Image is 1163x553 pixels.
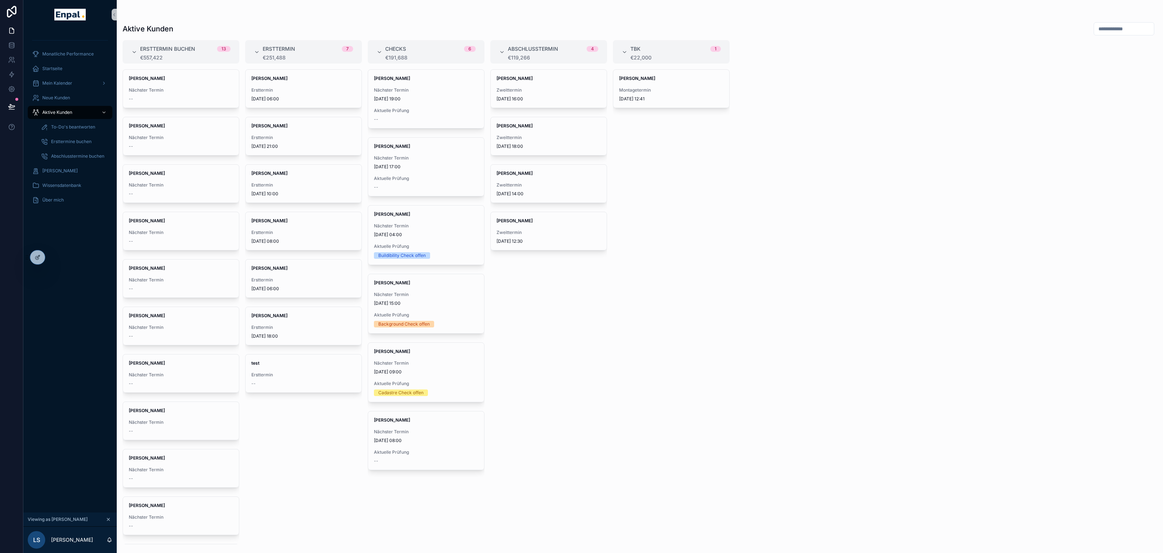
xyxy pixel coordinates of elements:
span: [DATE] 12:41 [619,96,723,102]
a: [PERSON_NAME]Ersttermin[DATE] 06:00 [245,69,362,108]
a: [PERSON_NAME]Nächster Termin-- [123,164,239,203]
a: [PERSON_NAME]Nächster Termin-- [123,307,239,345]
div: 7 [346,46,349,52]
div: 4 [591,46,594,52]
div: scrollable content [23,29,117,216]
span: [DATE] 04:00 [374,232,478,238]
div: €191,688 [385,55,476,61]
a: [PERSON_NAME]Ersttermin[DATE] 06:00 [245,259,362,298]
span: Aktuelle Prüfung [374,449,478,455]
strong: [PERSON_NAME] [497,76,533,81]
span: Aktuelle Prüfung [374,176,478,181]
span: -- [129,428,133,434]
span: [DATE] 19:00 [374,96,478,102]
a: Mein Kalender [28,77,112,90]
span: Neue Kunden [42,95,70,101]
a: Neue Kunden [28,91,112,104]
span: To-Do's beantworten [51,124,95,130]
strong: [PERSON_NAME] [129,265,165,271]
span: -- [129,333,133,339]
strong: [PERSON_NAME] [251,170,287,176]
a: [PERSON_NAME]Zweittermin[DATE] 14:00 [490,164,607,203]
a: [PERSON_NAME]Nächster Termin-- [123,117,239,155]
a: [PERSON_NAME]Zweittermin[DATE] 16:00 [490,69,607,108]
span: Ersttermin [251,87,356,93]
span: [PERSON_NAME] [42,168,78,174]
span: -- [129,286,133,292]
a: [PERSON_NAME]Nächster Termin-- [123,354,239,393]
span: Viewing as [PERSON_NAME] [28,516,88,522]
div: €22,000 [630,55,721,61]
span: Abschlusstermin [508,45,558,53]
span: [DATE] 14:00 [497,191,601,197]
a: [PERSON_NAME]Zweittermin[DATE] 18:00 [490,117,607,155]
a: [PERSON_NAME]Ersttermin[DATE] 10:00 [245,164,362,203]
div: Cadastre Check offen [378,389,424,396]
a: [PERSON_NAME]Nächster Termin-- [123,69,239,108]
span: Zweittermin [497,182,601,188]
span: Nächster Termin [129,87,233,93]
div: Buildibility Check offen [378,252,426,259]
div: €119,266 [508,55,598,61]
span: Nächster Termin [129,135,233,141]
span: Zweittermin [497,135,601,141]
div: 1 [715,46,716,52]
a: [PERSON_NAME]Ersttermin[DATE] 08:00 [245,212,362,250]
strong: [PERSON_NAME] [129,455,165,461]
strong: [PERSON_NAME] [129,218,165,223]
a: [PERSON_NAME]Nächster Termin[DATE] 15:00Aktuelle PrüfungBackground Check offen [368,274,484,334]
span: Nächster Termin [374,223,478,229]
span: Nächster Termin [374,429,478,435]
strong: [PERSON_NAME] [129,360,165,366]
div: €251,488 [263,55,353,61]
div: 13 [221,46,226,52]
strong: [PERSON_NAME] [129,76,165,81]
div: Background Check offen [378,321,430,327]
a: [PERSON_NAME]Ersttermin[DATE] 18:00 [245,307,362,345]
span: LS [33,535,40,544]
span: Aktive Kunden [42,110,72,115]
span: [DATE] 17:00 [374,164,478,170]
strong: [PERSON_NAME] [374,280,410,285]
span: Checks [385,45,406,53]
span: Nächster Termin [129,419,233,425]
span: Ersttermin [251,230,356,235]
a: [PERSON_NAME]Nächster Termin[DATE] 04:00Aktuelle PrüfungBuildibility Check offen [368,205,484,265]
span: [DATE] 18:00 [497,143,601,149]
a: [PERSON_NAME]Nächster Termin[DATE] 17:00Aktuelle Prüfung-- [368,137,484,196]
span: Ersttermin [251,277,356,283]
strong: [PERSON_NAME] [129,170,165,176]
strong: [PERSON_NAME] [129,313,165,318]
span: Nächster Termin [374,87,478,93]
span: Aktuelle Prüfung [374,381,478,387]
a: Monatliche Performance [28,47,112,61]
strong: [PERSON_NAME] [374,143,410,149]
strong: [PERSON_NAME] [374,211,410,217]
span: -- [129,476,133,481]
span: Nächster Termin [129,277,233,283]
span: -- [251,381,256,387]
span: [DATE] 06:00 [251,286,356,292]
p: [PERSON_NAME] [51,536,93,544]
strong: [PERSON_NAME] [129,503,165,508]
a: [PERSON_NAME]Nächster Termin[DATE] 09:00Aktuelle PrüfungCadastre Check offen [368,342,484,402]
span: -- [129,381,133,387]
span: Aktuelle Prüfung [374,243,478,249]
span: Aktuelle Prüfung [374,312,478,318]
a: testErsttermin-- [245,354,362,393]
span: Zweittermin [497,230,601,235]
strong: [PERSON_NAME] [619,76,655,81]
a: Wissensdatenbank [28,179,112,192]
span: Über mich [42,197,64,203]
span: Nächster Termin [129,324,233,330]
span: [DATE] 15:00 [374,300,478,306]
span: Ersttermin buchen [140,45,195,53]
a: [PERSON_NAME]Nächster Termin-- [123,496,239,535]
span: Monatliche Performance [42,51,94,57]
strong: [PERSON_NAME] [374,417,410,423]
strong: [PERSON_NAME] [374,349,410,354]
strong: [PERSON_NAME] [251,123,287,128]
span: Abschlusstermine buchen [51,153,104,159]
span: Ersttermine buchen [51,139,92,145]
span: [DATE] 10:00 [251,191,356,197]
